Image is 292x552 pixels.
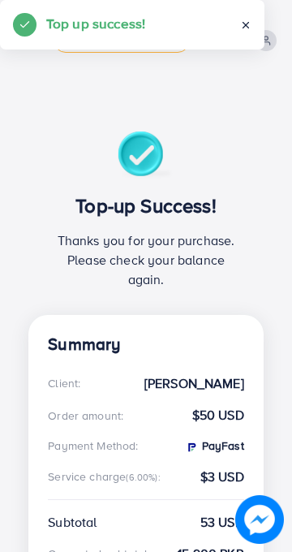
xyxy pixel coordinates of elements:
[200,513,244,532] strong: 53 USD
[48,408,123,424] div: Order amount:
[48,231,244,289] p: Thanks you for your purchase. Please check your balance again.
[118,132,175,181] img: success
[48,194,244,218] h3: Top-up Success!
[48,375,80,391] div: Client:
[126,471,160,484] small: (6.00%):
[46,13,145,34] h5: Top up success!
[200,468,244,486] strong: $3 USD
[48,513,97,532] div: Subtotal
[185,441,198,454] img: PayFast
[185,438,244,454] strong: PayFast
[192,406,244,425] strong: $50 USD
[235,495,284,544] img: image
[144,374,244,393] strong: [PERSON_NAME]
[48,438,138,454] div: Payment Method:
[48,334,244,355] h4: Summary
[48,468,165,485] div: Service charge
